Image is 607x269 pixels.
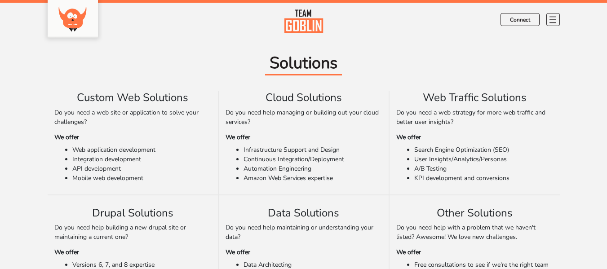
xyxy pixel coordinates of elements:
[244,173,382,183] li: Amazon Web Services expertise
[244,154,382,164] li: Continuous Integration/Deployment
[54,223,211,242] p: Do you need help building a new drupal site or maintaining a current one?
[54,91,211,104] h5: Custom Web Solutions
[244,145,382,154] li: Infrastructure Support and Design
[226,108,382,127] p: Do you need help managing or building out your cloud services?
[226,207,382,220] h5: Data Solutions
[414,145,553,154] li: Search Engine Optimization (SEO)
[226,223,382,242] p: Do you need help maintaining or understanding your data?
[54,249,211,256] h6: We offer
[54,108,211,127] p: Do you need a web site or application to solve your challenges?
[396,249,553,256] h6: We offer
[226,91,382,104] h5: Cloud Solutions
[54,207,211,220] h5: Drupal Solutions
[414,164,553,173] li: A/B Testing
[265,52,342,75] span: Solutions
[284,9,323,33] img: team-goblin-orange.svg
[226,134,382,141] h6: We offer
[396,134,553,141] h6: We offer
[414,173,553,183] li: KPI development and conversions
[244,164,382,173] li: Automation Engineering
[72,164,211,173] li: API development
[72,145,211,154] li: Web application development
[396,91,553,104] h5: Web Traffic Solutions
[501,13,540,26] a: Connect
[396,108,553,127] p: Do you need a web strategy for more web traffic and better user insights?
[58,6,87,32] img: goblin-orange.svg
[72,173,211,183] li: Mobile web development
[54,134,211,141] h6: We offer
[396,207,553,220] h5: Other Solutions
[72,154,211,164] li: Integration development
[396,223,553,242] p: Do you need help with a problem that we haven't listed? Awesome! We love new challenges.
[226,249,382,256] h6: We offer
[414,154,553,164] li: User Insights/Analytics/Personas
